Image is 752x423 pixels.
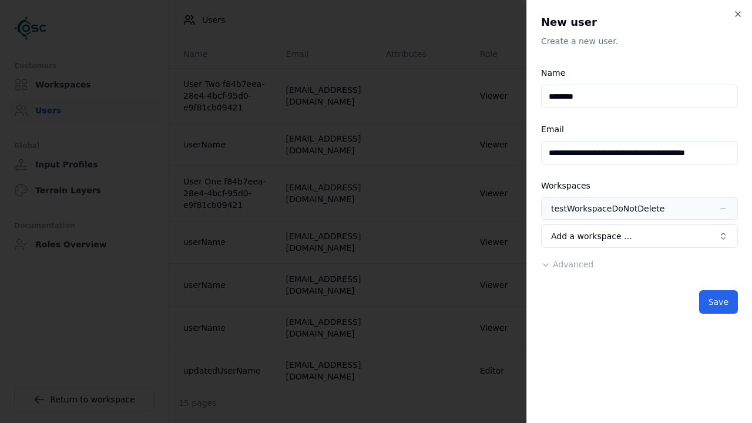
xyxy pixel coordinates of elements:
[553,260,593,269] span: Advanced
[541,68,565,78] label: Name
[551,203,664,214] div: testWorkspaceDoNotDelete
[541,181,590,190] label: Workspaces
[541,14,738,31] h2: New user
[541,125,564,134] label: Email
[551,230,632,242] span: Add a workspace …
[541,35,738,47] p: Create a new user.
[541,258,593,270] button: Advanced
[699,290,738,314] button: Save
